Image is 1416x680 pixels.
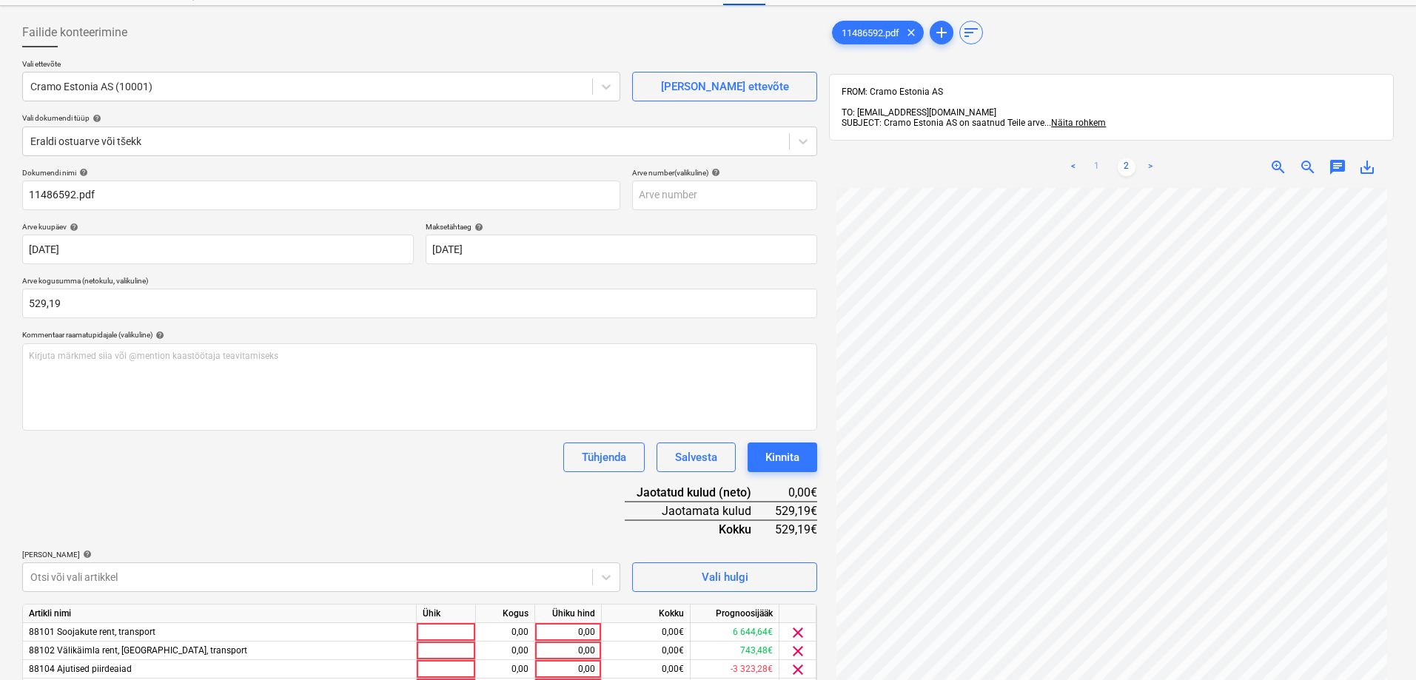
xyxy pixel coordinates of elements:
div: 0,00€ [602,660,691,679]
span: TO: [EMAIL_ADDRESS][DOMAIN_NAME] [842,107,996,118]
span: FROM: Cramo Estonia AS [842,87,943,97]
div: -3 323,28€ [691,660,779,679]
button: Tühjenda [563,442,645,472]
div: 0,00 [541,623,595,642]
div: Kokku [602,605,691,623]
span: help [76,168,88,177]
span: help [708,168,720,177]
div: Dokumendi nimi [22,168,620,178]
span: clear [789,624,807,642]
input: Arve kogusumma (netokulu, valikuline) [22,289,817,318]
a: Previous page [1064,158,1082,176]
div: Prognoosijääk [691,605,779,623]
div: 529,19€ [775,502,817,520]
div: 0,00€ [775,484,817,502]
div: 0,00 [482,660,529,679]
span: 88104 Ajutised piirdeaiad [29,664,132,674]
div: Kinnita [765,448,799,467]
span: help [80,550,92,559]
div: Arve number (valikuline) [632,168,817,178]
div: [PERSON_NAME] ettevõte [661,77,789,96]
div: Kogus [476,605,535,623]
span: clear [789,661,807,679]
span: help [472,223,483,232]
span: help [67,223,78,232]
span: zoom_in [1269,158,1287,176]
div: Vali dokumendi tüüp [22,113,817,123]
div: Arve kuupäev [22,222,414,232]
span: ... [1044,118,1106,128]
div: 0,00€ [602,623,691,642]
button: Kinnita [748,442,817,472]
div: Salvesta [675,448,717,467]
div: 11486592.pdf [832,21,924,44]
div: Jaotatud kulud (neto) [625,484,775,502]
span: Näita rohkem [1051,118,1106,128]
div: 529,19€ [775,520,817,538]
button: [PERSON_NAME] ettevõte [632,72,817,101]
input: Dokumendi nimi [22,181,620,210]
div: 6 644,64€ [691,623,779,642]
div: Kokku [625,520,775,538]
div: Artikli nimi [23,605,417,623]
span: 88101 Soojakute rent, transport [29,627,155,637]
span: Failide konteerimine [22,24,127,41]
iframe: Chat Widget [1342,609,1416,680]
span: 11486592.pdf [833,27,908,38]
div: 0,00 [541,642,595,660]
a: Page 1 [1088,158,1106,176]
input: Arve number [632,181,817,210]
span: add [933,24,950,41]
div: Kommentaar raamatupidajale (valikuline) [22,330,817,340]
input: Tähtaega pole määratud [426,235,817,264]
button: Vali hulgi [632,562,817,592]
span: help [90,114,101,123]
div: [PERSON_NAME] [22,550,620,559]
span: clear [902,24,920,41]
div: 0,00 [482,642,529,660]
div: Tühjenda [582,448,626,467]
button: Salvesta [657,442,736,472]
span: sort [962,24,980,41]
input: Arve kuupäeva pole määratud. [22,235,414,264]
span: clear [789,642,807,660]
div: 0,00 [541,660,595,679]
div: 743,48€ [691,642,779,660]
a: Next page [1141,158,1159,176]
span: help [152,331,164,340]
div: Maksetähtaeg [426,222,817,232]
span: zoom_out [1299,158,1317,176]
p: Vali ettevõte [22,59,620,72]
a: Page 2 is your current page [1118,158,1135,176]
div: 0,00€ [602,642,691,660]
span: chat [1329,158,1346,176]
span: save_alt [1358,158,1376,176]
span: 88102 Välikäimla rent, hooldus, transport [29,645,247,656]
div: Jaotamata kulud [625,502,775,520]
div: Vali hulgi [702,568,748,587]
span: SUBJECT: Cramo Estonia AS on saatnud Teile arve [842,118,1044,128]
div: Ühik [417,605,476,623]
div: 0,00 [482,623,529,642]
div: Ühiku hind [535,605,602,623]
p: Arve kogusumma (netokulu, valikuline) [22,276,817,289]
